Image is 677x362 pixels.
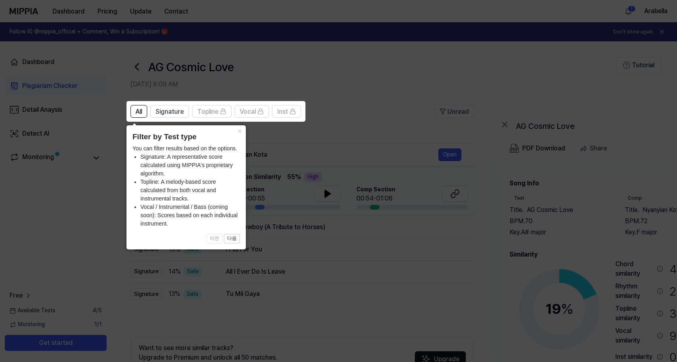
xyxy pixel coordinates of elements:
button: Signature [150,105,189,118]
span: Vocal [240,107,256,117]
button: Vocal [235,105,269,118]
span: Inst [277,107,288,117]
li: Vocal / Instrumental / Bass (coming soon): Scores based on each individual instrument. [140,203,240,228]
header: Filter by Test type [132,131,240,143]
button: 다음 [224,234,240,243]
li: Topline: A melody-based score calculated from both vocal and instrumental tracks. [140,178,240,203]
button: Topline [192,105,232,118]
span: Signature [156,107,184,117]
button: Inst [272,105,301,118]
button: Close [233,125,246,136]
li: Signature: A representative score calculated using MIPPIA's proprietary algorithm. [140,153,240,178]
div: You can filter results based on the options. [132,144,240,228]
span: Topline [197,107,218,117]
span: All [136,107,142,117]
button: All [130,105,147,118]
